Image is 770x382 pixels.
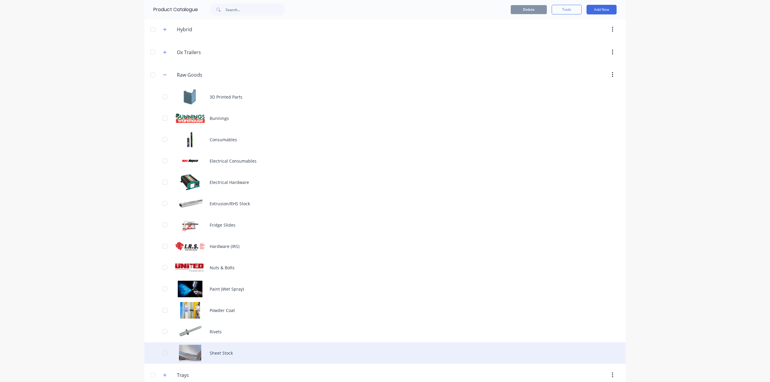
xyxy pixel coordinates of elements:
[144,150,626,172] div: Electrical ConsumablesElectrical Consumables
[144,86,626,108] div: 3D Printed Parts3D Printed Parts
[177,371,248,379] input: Enter category name
[587,5,617,14] button: Add New
[226,4,285,16] input: Search...
[144,321,626,342] div: RivetsRivets
[144,129,626,150] div: ConsumablesConsumables
[144,342,626,364] div: Sheet StockSheet Stock
[144,257,626,278] div: Nuts & BoltsNuts & Bolts
[177,71,248,78] input: Enter category name
[144,193,626,214] div: Extrusion/RHS StockExtrusion/RHS Stock
[144,214,626,236] div: Fridge SlidesFridge Slides
[177,49,248,56] input: Enter category name
[552,5,582,14] button: Tools
[144,236,626,257] div: Hardware (IRS)Hardware (IRS)
[144,108,626,129] div: BunningsBunnings
[144,278,626,300] div: Paint (Wet Spray)Paint (Wet Spray)
[177,26,248,33] input: Enter category name
[511,5,547,14] button: Delete
[144,300,626,321] div: Powder CoatPowder Coat
[144,172,626,193] div: Electrical HardwareElectrical Hardware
